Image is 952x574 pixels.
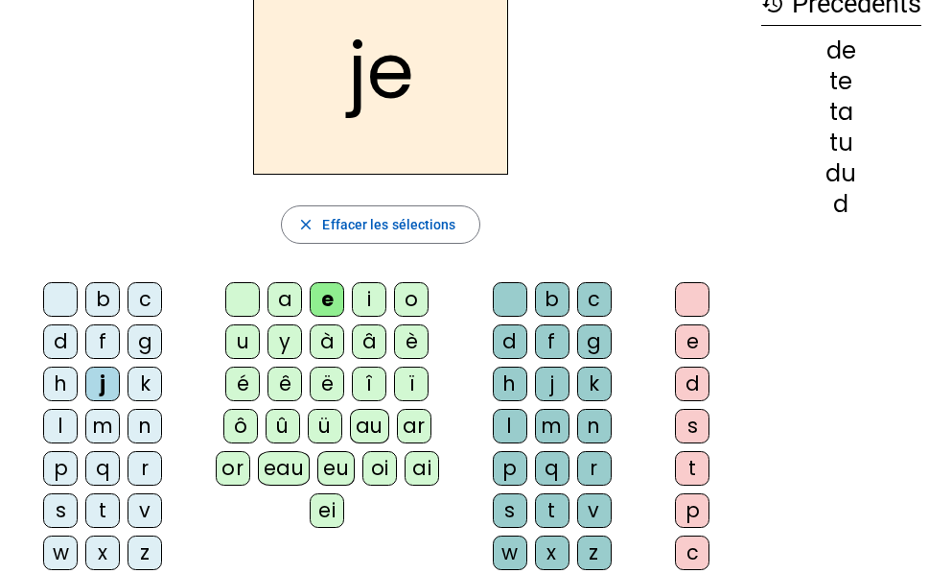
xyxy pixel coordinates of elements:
div: à [310,324,344,359]
div: z [577,536,612,570]
div: k [577,367,612,401]
div: de [761,39,921,62]
div: z [128,536,162,570]
div: p [43,451,78,486]
div: g [577,324,612,359]
div: c [128,282,162,317]
div: è [394,324,429,359]
div: b [85,282,120,317]
div: d [675,367,709,401]
div: s [43,493,78,528]
div: y [267,324,302,359]
div: a [267,282,302,317]
div: ë [310,367,344,401]
div: m [85,409,120,443]
div: t [85,493,120,528]
div: l [493,409,527,443]
div: î [352,367,386,401]
div: v [128,493,162,528]
div: e [675,324,709,359]
div: x [85,536,120,570]
div: ï [394,367,429,401]
div: t [675,451,709,486]
div: q [535,451,569,486]
div: ü [308,409,342,443]
span: Effacer les sélections [322,213,455,236]
div: j [85,367,120,401]
div: m [535,409,569,443]
div: n [128,409,162,443]
div: eau [258,451,311,486]
div: du [761,162,921,185]
div: f [535,324,569,359]
div: ô [223,409,258,443]
div: ar [397,409,431,443]
div: w [493,536,527,570]
div: d [761,193,921,216]
div: j [535,367,569,401]
div: x [535,536,569,570]
div: ê [267,367,302,401]
div: p [493,451,527,486]
div: au [350,409,389,443]
div: d [43,324,78,359]
div: p [675,493,709,528]
div: o [394,282,429,317]
div: eu [317,451,355,486]
div: g [128,324,162,359]
div: b [535,282,569,317]
div: s [493,493,527,528]
div: r [577,451,612,486]
div: ta [761,101,921,124]
div: f [85,324,120,359]
div: w [43,536,78,570]
div: s [675,409,709,443]
div: â [352,324,386,359]
div: v [577,493,612,528]
div: c [675,536,709,570]
div: e [310,282,344,317]
div: ei [310,493,344,528]
div: te [761,70,921,93]
div: q [85,451,120,486]
div: ai [405,451,439,486]
div: l [43,409,78,443]
div: n [577,409,612,443]
div: h [493,367,527,401]
div: tu [761,132,921,155]
mat-icon: close [297,216,314,233]
div: c [577,282,612,317]
div: é [225,367,260,401]
div: k [128,367,162,401]
div: d [493,324,527,359]
div: i [352,282,386,317]
div: u [225,324,260,359]
div: oi [362,451,397,486]
div: or [216,451,250,486]
div: t [535,493,569,528]
div: r [128,451,162,486]
button: Effacer les sélections [281,205,479,244]
div: h [43,367,78,401]
div: û [266,409,300,443]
